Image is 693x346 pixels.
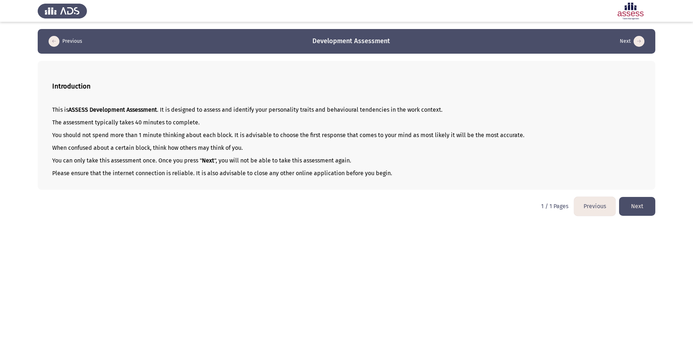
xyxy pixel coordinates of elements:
button: load previous page [46,36,84,47]
button: load next page [619,197,655,215]
button: load next page [618,36,647,47]
b: Introduction [52,82,91,90]
p: This is . It is designed to assess and identify your personality traits and behavioural tendencie... [52,106,641,113]
p: Please ensure that the internet connection is reliable. It is also advisable to close any other o... [52,170,641,177]
img: Assessment logo of Development Assessment R1 (EN/AR) [606,1,655,21]
p: The assessment typically takes 40 minutes to complete. [52,119,641,126]
b: ASSESS Development Assessment [69,106,157,113]
b: Next [202,157,214,164]
button: load previous page [574,197,615,215]
p: 1 / 1 Pages [541,203,568,210]
p: When confused about a certain block, think how others may think of you. [52,144,641,151]
h3: Development Assessment [312,37,390,46]
p: You should not spend more than 1 minute thinking about each block. It is advisable to choose the ... [52,132,641,139]
p: You can only take this assessment once. Once you press " ", you will not be able to take this ass... [52,157,641,164]
img: Assess Talent Management logo [38,1,87,21]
